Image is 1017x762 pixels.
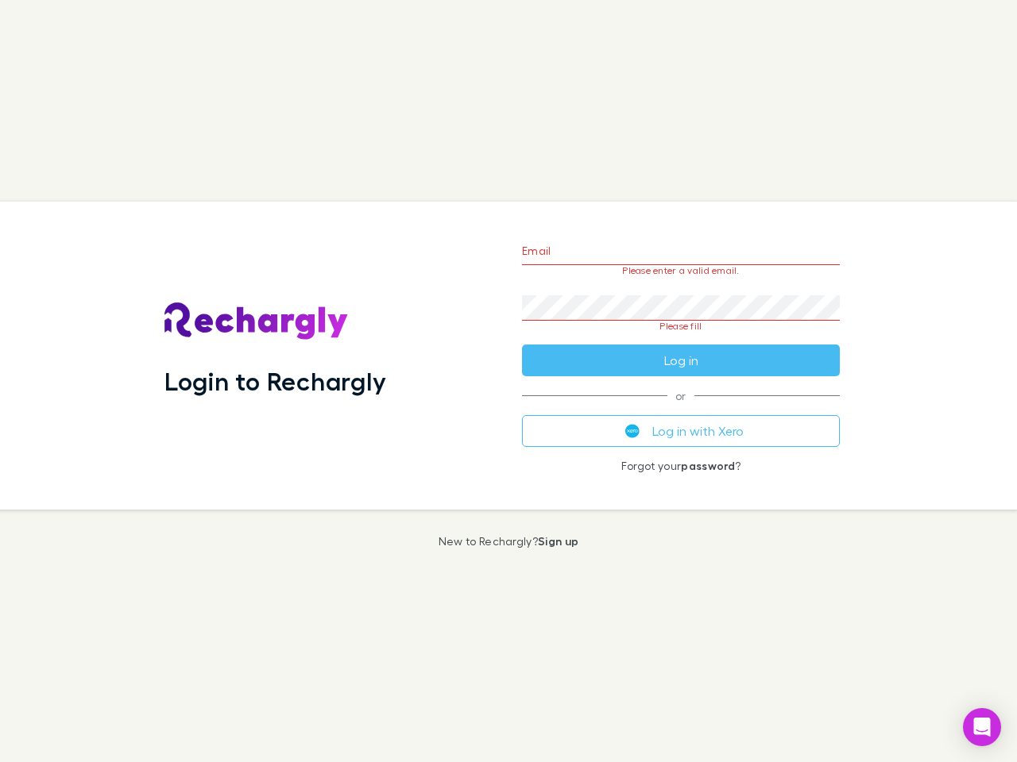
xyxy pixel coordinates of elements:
a: password [681,459,735,472]
p: Please enter a valid email. [522,265,840,276]
button: Log in [522,344,840,376]
img: Rechargly's Logo [164,302,349,341]
span: or [522,395,840,396]
div: Open Intercom Messenger [963,708,1001,746]
img: Xero's logo [625,424,640,438]
p: Forgot your ? [522,460,840,472]
p: New to Rechargly? [439,535,579,548]
h1: Login to Rechargly [164,366,386,396]
a: Sign up [538,534,578,548]
button: Log in with Xero [522,415,840,447]
p: Please fill [522,321,840,332]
